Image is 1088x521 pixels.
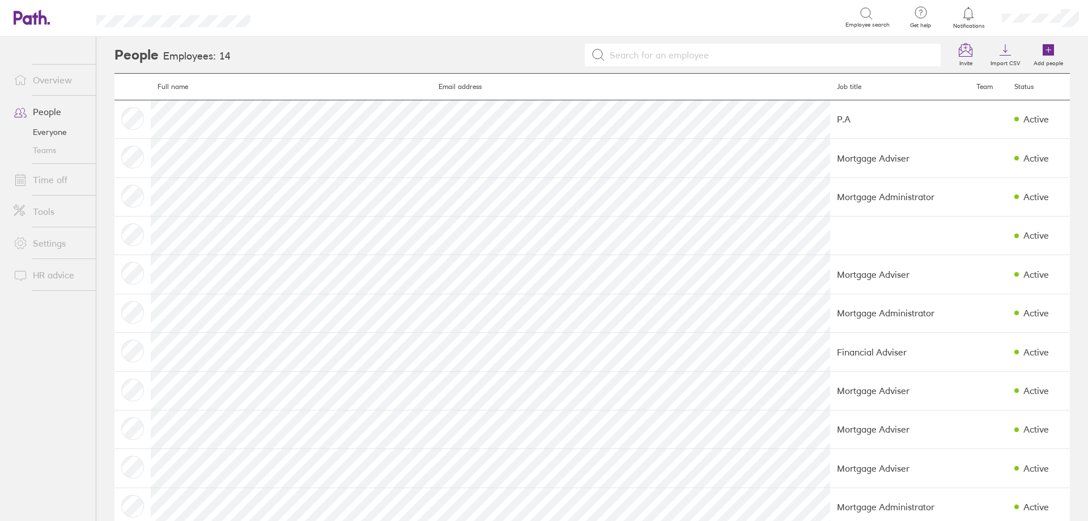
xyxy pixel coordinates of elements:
td: P.A [830,100,970,138]
a: HR advice [5,264,96,286]
div: Active [1023,347,1049,357]
td: Financial Adviser [830,333,970,371]
div: Active [1023,386,1049,396]
div: Active [1023,463,1049,473]
td: Mortgage Adviser [830,410,970,448]
div: Active [1023,192,1049,202]
div: Active [1023,230,1049,240]
div: Active [1023,114,1049,124]
th: Email address [432,74,831,100]
td: Mortgage Adviser [830,139,970,177]
td: Mortgage Adviser [830,255,970,294]
div: Active [1023,153,1049,163]
a: Everyone [5,123,96,141]
span: Employee search [845,22,890,28]
a: Overview [5,69,96,91]
a: Time off [5,168,96,191]
a: People [5,100,96,123]
div: Active [1023,502,1049,512]
span: Get help [902,22,939,29]
label: Import CSV [984,57,1027,67]
div: Active [1023,424,1049,434]
td: Mortgage Adviser [830,449,970,488]
th: Job title [830,74,970,100]
th: Team [970,74,1007,100]
a: Add people [1027,37,1070,73]
th: Status [1008,74,1070,100]
label: Add people [1027,57,1070,67]
td: Mortgage Administrator [830,177,970,216]
div: Search [281,12,310,22]
a: Import CSV [984,37,1027,73]
td: Mortgage Adviser [830,371,970,410]
label: Invite [953,57,979,67]
h3: Employees: 14 [163,50,231,62]
td: Mortgage Administrator [830,294,970,332]
input: Search for an employee [605,44,934,66]
h2: People [114,37,159,73]
th: Full name [151,74,432,100]
a: Notifications [950,6,987,29]
span: Notifications [950,23,987,29]
div: Active [1023,269,1049,279]
a: Tools [5,200,96,223]
a: Invite [947,37,984,73]
div: Active [1023,308,1049,318]
a: Teams [5,141,96,159]
a: Settings [5,232,96,255]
